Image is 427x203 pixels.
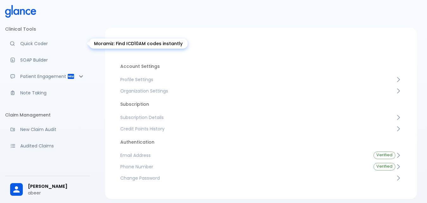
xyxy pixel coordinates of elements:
[5,53,90,67] a: Docugen: Compose a clinical documentation in seconds
[120,126,395,132] span: Credit Points History
[374,153,395,158] span: Verified
[115,74,407,85] a: Profile Settings
[115,150,407,161] a: Email AddressVerified
[5,139,90,153] a: View audited claims
[20,40,85,47] p: Quick Coder
[115,59,407,74] li: Account Settings
[115,112,407,123] a: Subscription Details
[120,164,363,170] span: Phone Number
[115,134,407,150] li: Authentication
[20,143,85,149] p: Audited Claims
[5,107,90,122] li: Claim Management
[5,155,90,169] a: Monitor progress of claim corrections
[28,190,85,196] p: abeer
[20,90,85,96] p: Note Taking
[115,38,407,46] h3: Account Settings
[115,97,407,112] li: Subscription
[120,76,395,83] span: Profile Settings
[120,175,395,181] span: Change Password
[20,57,85,63] p: SOAP Builder
[120,114,395,121] span: Subscription Details
[5,21,90,37] li: Clinical Tools
[28,183,85,190] span: [PERSON_NAME]
[120,152,363,158] span: Email Address
[5,69,90,83] div: Patient Reports & Referrals
[115,123,407,134] a: Credit Points History
[5,179,90,200] div: [PERSON_NAME]abeer
[5,37,90,51] a: Moramiz: Find ICD10AM codes instantly
[20,126,85,133] p: New Claim Audit
[374,164,395,169] span: Verified
[120,88,395,94] span: Organization Settings
[89,39,188,49] div: Moramiz: Find ICD10AM codes instantly
[115,161,407,172] a: Phone NumberVerified
[20,73,67,80] p: Patient Engagement
[115,172,407,184] a: Change Password
[5,86,90,100] a: Advanced note-taking
[5,122,90,136] a: Audit a new claim
[115,85,407,97] a: Organization Settings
